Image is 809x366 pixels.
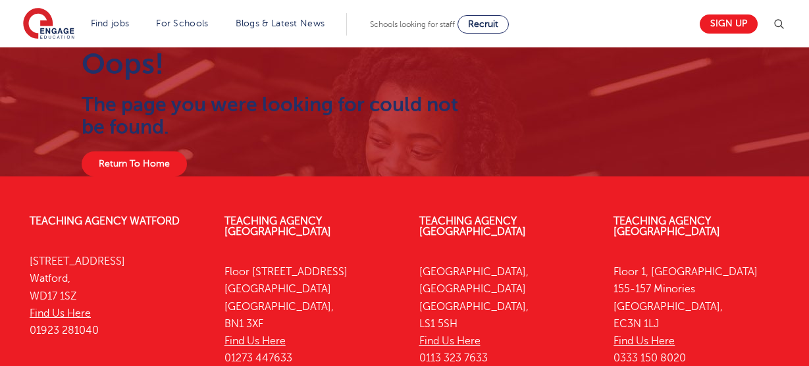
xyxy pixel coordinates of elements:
a: Blogs & Latest News [236,18,325,28]
img: Engage Education [23,8,74,41]
a: Recruit [457,15,509,34]
a: Sign up [700,14,758,34]
span: Recruit [468,19,498,29]
a: Teaching Agency [GEOGRAPHIC_DATA] [224,215,331,238]
a: Return To Home [82,151,187,176]
a: Find Us Here [30,307,91,319]
a: Find Us Here [419,335,481,347]
a: Find Us Here [224,335,286,347]
span: Schools looking for staff [370,20,455,29]
a: Find Us Here [613,335,675,347]
a: For Schools [156,18,208,28]
a: Find jobs [91,18,130,28]
a: Teaching Agency Watford [30,215,180,227]
h1: Oops! [82,47,461,80]
a: Teaching Agency [GEOGRAPHIC_DATA] [419,215,526,238]
a: Teaching Agency [GEOGRAPHIC_DATA] [613,215,720,238]
h2: The page you were looking for could not be found. [82,93,461,138]
p: [STREET_ADDRESS] Watford, WD17 1SZ 01923 281040 [30,253,205,339]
